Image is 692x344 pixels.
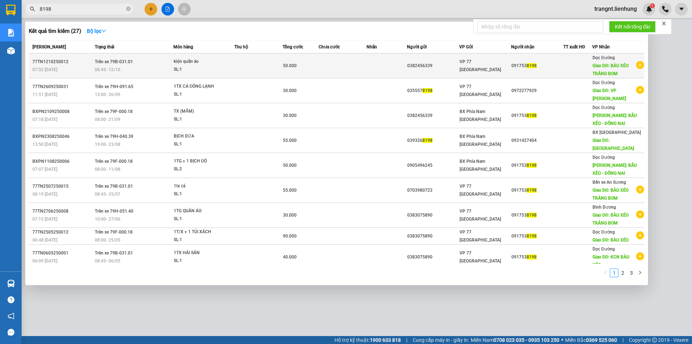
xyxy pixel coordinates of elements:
div: 091753 [511,187,563,194]
div: SL: 1 [174,190,228,198]
div: SL: 1 [174,91,228,99]
span: Trên xe 79B-031.01 [95,184,133,189]
span: BX [GEOGRAPHIC_DATA] [593,130,641,135]
span: close [661,21,666,26]
span: 13:50 [DATE] [32,142,57,147]
span: plus-circle [636,252,644,260]
span: Dọc Đường [593,80,615,85]
div: BXPN2308250046 [32,133,93,140]
span: Chưa cước [319,44,340,49]
span: 8198 [422,88,432,93]
span: message [8,329,14,336]
span: VP 77 [GEOGRAPHIC_DATA] [460,230,501,243]
input: Tìm tên, số ĐT hoặc mã đơn [40,5,125,13]
span: 08:00 - 25/05 [95,238,120,243]
span: BX Phía Nam [GEOGRAPHIC_DATA] [460,134,501,147]
div: BXPN2109250008 [32,108,93,116]
div: 039326 [407,137,459,144]
div: 091753 [511,212,563,219]
span: 10:00 - 27/06 [95,217,120,222]
li: 1 [610,269,618,277]
span: plus-circle [636,86,644,94]
span: [PERSON_NAME] [32,44,66,49]
span: 8198 [527,213,537,218]
div: SL: 1 [174,257,228,265]
span: Trên xe 79F-000.18 [95,159,133,164]
div: SL: 1 [174,66,228,74]
span: BX Phía Nam [GEOGRAPHIC_DATA] [460,109,501,122]
span: 8198 [527,254,537,260]
span: 08:45 - 12/10 [95,67,120,72]
span: 30.000 [283,213,297,218]
button: left [601,269,610,277]
div: 091753 [511,162,563,169]
button: Bộ lọcdown [81,25,112,37]
span: close-circle [126,6,130,11]
span: 08:19 [DATE] [32,192,57,197]
span: Giao DĐ: BÀU XÉO TRẢNG BOM [593,213,629,226]
div: 035557 [407,87,459,95]
span: Dọc Đường [593,247,615,252]
span: 06:09 [DATE] [32,258,57,264]
h3: Kết quả tìm kiếm ( 27 ) [29,27,81,35]
button: Kết nối tổng đài [609,21,656,32]
li: Next Page [636,269,644,277]
span: 06:48 [DATE] [32,238,57,243]
span: 13:00 - 26/09 [95,92,120,97]
li: 3 [627,269,636,277]
li: Previous Page [601,269,610,277]
span: Bến xe An Sương [593,180,626,185]
div: 0382456339 [407,62,459,70]
span: 8198 [527,234,537,239]
span: Trên xe 79H-040.39 [95,134,133,139]
span: 8198 [422,138,432,143]
span: Trên xe 79F-000.18 [95,230,133,235]
span: Dọc Đường [593,55,615,60]
span: Trên xe 79H-051.40 [95,209,133,214]
a: 2 [619,269,627,277]
span: Dọc Đường [593,230,615,235]
div: 0382456339 [407,112,459,119]
div: 77TN0605250001 [32,249,93,257]
div: 0972277929 [511,87,563,95]
span: plus-circle [636,61,644,69]
div: SL: 1 [174,215,228,223]
a: 3 [627,269,635,277]
span: 07:07 [DATE] [32,167,57,172]
span: Trên xe 79H-091.65 [95,84,133,89]
span: notification [8,313,14,319]
div: BXPN1108250006 [32,158,93,165]
span: Món hàng [173,44,193,49]
div: BỊCH DỪA [174,132,228,140]
span: Người gửi [407,44,427,49]
span: 8198 [527,163,537,168]
div: TX (MẮM) [174,108,228,116]
span: plus-circle [636,210,644,218]
span: Dọc Đường [593,155,615,160]
span: 08:00 - 21/09 [95,117,120,122]
span: VP 77 [GEOGRAPHIC_DATA] [460,209,501,222]
div: 1TX CÁ ĐÔNG LẠNH [174,83,228,91]
span: VP 77 [GEOGRAPHIC_DATA] [460,184,501,197]
div: 1T/X + 1 TÚI XÁCH [174,228,228,236]
li: 2 [618,269,627,277]
img: warehouse-icon [7,280,15,287]
div: 091753 [511,232,563,240]
div: 77TN2507250015 [32,183,93,190]
span: 07:18 [DATE] [32,117,57,122]
div: 0383075890 [407,232,459,240]
span: Nhãn [367,44,377,49]
span: BX Phía Nam [GEOGRAPHIC_DATA] [460,159,501,172]
div: SL: 1 [174,140,228,148]
span: close-circle [126,6,130,13]
div: SL: 1 [174,236,228,244]
span: 55.000 [283,138,297,143]
span: question-circle [8,296,14,303]
span: 30.000 [283,88,297,93]
span: 08:45 - 25/07 [95,192,120,197]
div: SL: 1 [174,116,228,123]
span: VP 77 [GEOGRAPHIC_DATA] [460,59,501,72]
span: search [30,6,35,12]
div: 091753 [511,62,563,70]
span: Giao DĐ: [GEOGRAPHIC_DATA] [593,138,634,151]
